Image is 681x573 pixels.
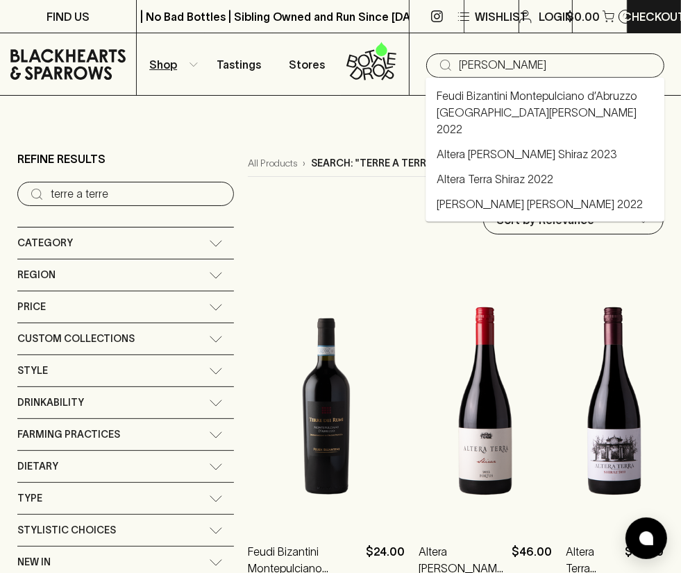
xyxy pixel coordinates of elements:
a: Tastings [205,33,273,95]
div: Price [17,291,234,323]
span: Type [17,490,42,507]
p: Login [539,8,574,25]
div: Type [17,483,234,514]
p: FIND US [47,8,90,25]
a: Feudi Bizantini Montepulciano d’Abruzzo [GEOGRAPHIC_DATA][PERSON_NAME] 2022 [437,87,653,137]
input: Try “Pinot noir” [51,183,223,205]
span: Price [17,298,46,316]
p: Refine Results [17,151,106,167]
input: Try "Pinot noir" [460,54,653,76]
span: Drinkability [17,394,84,411]
p: › [303,156,305,171]
div: Farming Practices [17,419,234,450]
div: Dietary [17,451,234,482]
div: Style [17,355,234,386]
a: Altera [PERSON_NAME] Shiraz 2023 [437,146,617,162]
div: Custom Collections [17,323,234,354]
img: Altera Terra Fortus Shiraz 2023 [419,280,552,522]
span: Category [17,234,73,252]
p: Wishlist [475,8,528,25]
a: All Products [248,156,297,171]
span: Region [17,266,56,284]
p: Search: "terre a terre" [311,156,437,171]
button: Shop [137,33,205,95]
a: [PERSON_NAME] [PERSON_NAME] 2022 [437,196,643,212]
p: Tastings [217,56,261,73]
div: Category [17,228,234,259]
span: Style [17,362,48,379]
span: Stylistic Choices [17,522,116,539]
a: Stores [273,33,341,95]
span: Dietary [17,458,58,475]
span: Custom Collections [17,330,135,348]
div: Region [17,259,234,291]
span: Farming Practices [17,426,120,443]
img: Altera Terra Shiraz 2022 [566,280,664,522]
div: Stylistic Choices [17,515,234,546]
img: bubble-icon [639,531,653,545]
a: Altera Terra Shiraz 2022 [437,171,553,187]
p: $0.00 [566,8,600,25]
p: Stores [289,56,325,73]
p: Shop [149,56,177,73]
div: Drinkability [17,387,234,418]
span: New In [17,554,51,571]
img: Feudi Bizantini Montepulciano d’Abruzzo Terre dei Rumi 2022 [248,280,405,522]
